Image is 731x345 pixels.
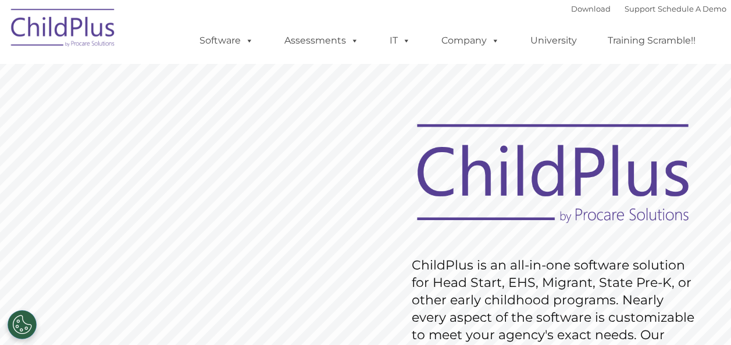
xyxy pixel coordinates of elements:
a: Company [430,29,511,52]
font: | [571,4,726,13]
a: Schedule A Demo [658,4,726,13]
a: Assessments [273,29,370,52]
a: IT [378,29,422,52]
a: University [519,29,589,52]
a: Software [188,29,265,52]
a: Download [571,4,611,13]
button: Cookies Settings [8,310,37,339]
a: Support [625,4,655,13]
a: Training Scramble!! [596,29,707,52]
img: ChildPlus by Procare Solutions [5,1,122,59]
